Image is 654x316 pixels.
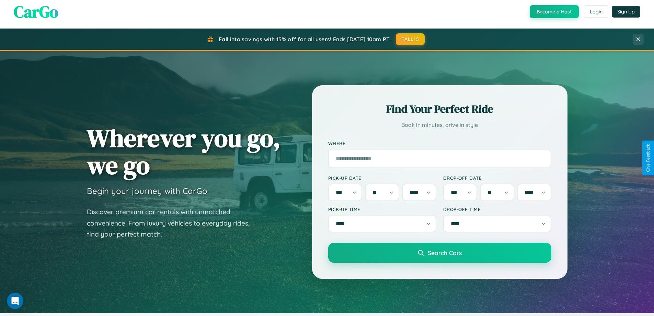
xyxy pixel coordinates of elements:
h3: Begin your journey with CarGo [87,186,207,196]
button: Sign Up [612,6,640,18]
label: Drop-off Date [443,175,551,181]
span: Search Cars [428,249,462,257]
p: Book in minutes, drive in style [328,120,551,130]
h2: Find Your Perfect Ride [328,101,551,117]
h1: Wherever you go, we go [87,124,280,179]
div: Give Feedback [646,144,651,172]
iframe: Intercom live chat [7,293,23,309]
button: Become a Host [530,5,579,18]
p: Discover premium car rentals with unmatched convenience. From luxury vehicles to everyday rides, ... [87,206,259,240]
span: Fall into savings with 15% off for all users! Ends [DATE] 10am PT. [219,36,391,43]
label: Where [328,140,551,146]
label: Pick-up Date [328,175,436,181]
button: FALL15 [396,33,425,45]
span: CarGo [14,0,58,23]
button: Search Cars [328,243,551,263]
label: Drop-off Time [443,206,551,212]
label: Pick-up Time [328,206,436,212]
button: Login [584,6,608,18]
